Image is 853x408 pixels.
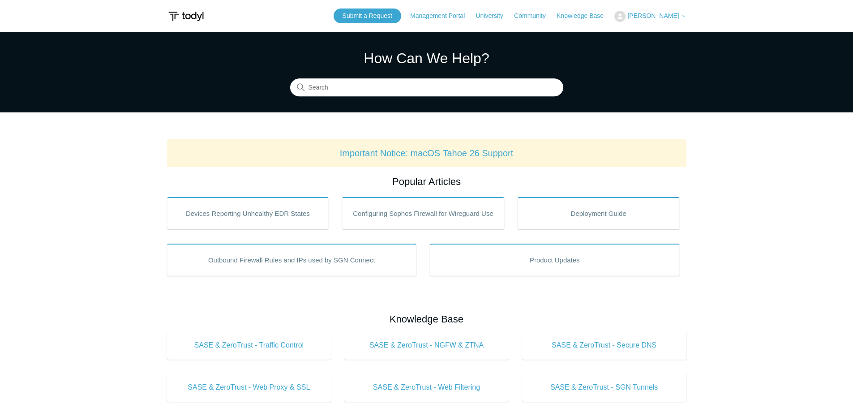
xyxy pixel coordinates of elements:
span: SASE & ZeroTrust - SGN Tunnels [536,382,673,393]
button: [PERSON_NAME] [614,11,686,22]
a: Submit a Request [334,9,401,23]
a: Outbound Firewall Rules and IPs used by SGN Connect [167,244,417,276]
a: Community [514,11,555,21]
a: Important Notice: macOS Tahoe 26 Support [340,148,514,158]
a: Devices Reporting Unhealthy EDR States [167,197,329,229]
a: SASE & ZeroTrust - Web Proxy & SSL [167,373,331,402]
a: SASE & ZeroTrust - Secure DNS [522,331,686,360]
a: Deployment Guide [518,197,680,229]
a: Product Updates [430,244,680,276]
a: SASE & ZeroTrust - Web Filtering [344,373,509,402]
a: SASE & ZeroTrust - Traffic Control [167,331,331,360]
span: SASE & ZeroTrust - Web Proxy & SSL [180,382,318,393]
img: Todyl Support Center Help Center home page [167,8,205,25]
span: SASE & ZeroTrust - Web Filtering [358,382,495,393]
span: [PERSON_NAME] [627,12,679,19]
span: SASE & ZeroTrust - NGFW & ZTNA [358,340,495,351]
a: Management Portal [410,11,474,21]
a: SASE & ZeroTrust - NGFW & ZTNA [344,331,509,360]
span: SASE & ZeroTrust - Traffic Control [180,340,318,351]
span: SASE & ZeroTrust - Secure DNS [536,340,673,351]
a: Knowledge Base [557,11,613,21]
h1: How Can We Help? [290,47,563,69]
a: Configuring Sophos Firewall for Wireguard Use [342,197,504,229]
a: University [476,11,512,21]
a: SASE & ZeroTrust - SGN Tunnels [522,373,686,402]
h2: Knowledge Base [167,312,686,326]
h2: Popular Articles [167,174,686,189]
input: Search [290,79,563,97]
